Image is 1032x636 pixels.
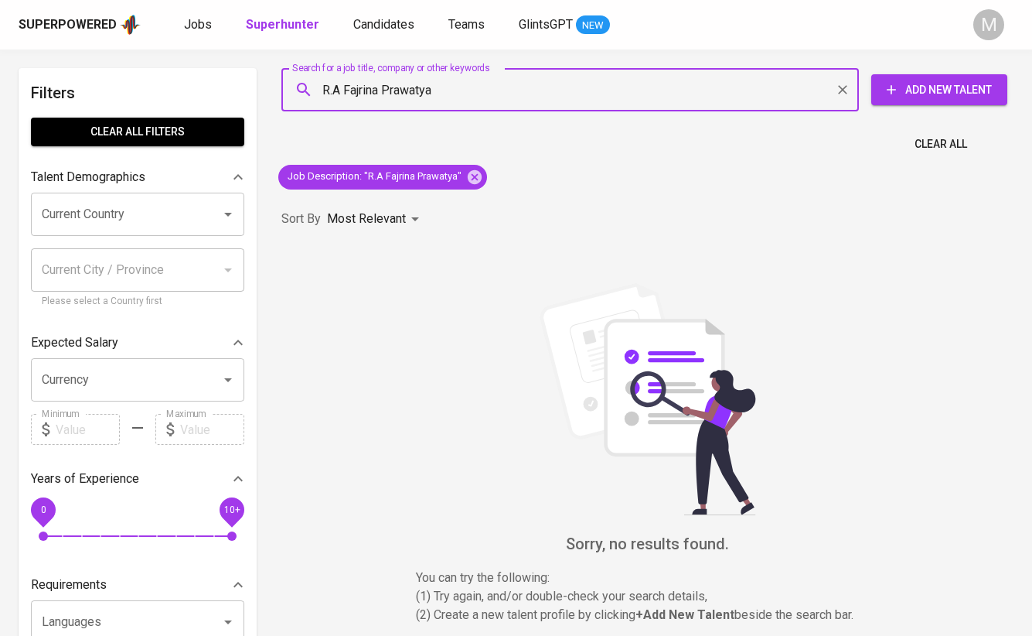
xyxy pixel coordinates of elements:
img: file_searching.svg [532,283,764,515]
button: Open [217,203,239,225]
a: Superhunter [246,15,322,35]
span: Jobs [184,17,212,32]
a: Teams [448,15,488,35]
img: app logo [120,13,141,36]
button: Clear All filters [31,118,244,146]
p: Most Relevant [327,210,406,228]
span: Add New Talent [884,80,995,100]
button: Clear All [908,130,973,159]
div: Most Relevant [327,205,424,234]
div: M [973,9,1004,40]
p: Sort By [281,210,321,228]
span: Candidates [353,17,414,32]
div: Expected Salary [31,327,244,358]
input: Value [180,414,244,445]
p: Please select a Country first [42,294,233,309]
button: Add New Talent [871,74,1007,105]
span: Clear All [914,135,967,154]
p: Requirements [31,576,107,594]
span: Teams [448,17,485,32]
p: You can try the following : [416,569,880,587]
a: Jobs [184,15,215,35]
span: Job Description : "R.A Fajrina Prawatya" [278,169,471,184]
p: (2) Create a new talent profile by clicking beside the search bar. [416,606,880,624]
div: Talent Demographics [31,162,244,193]
a: Superpoweredapp logo [19,13,141,36]
span: GlintsGPT [519,17,573,32]
button: Clear [832,79,853,101]
input: Value [56,414,120,445]
b: + Add New Talent [635,607,734,622]
span: 10+ [223,504,240,515]
div: Job Description: "R.A Fajrina Prawatya" [278,165,487,190]
b: Superhunter [246,17,319,32]
h6: Filters [31,80,244,105]
span: NEW [576,18,610,33]
p: Years of Experience [31,470,139,488]
a: GlintsGPT NEW [519,15,610,35]
h6: Sorry, no results found. [281,532,1013,556]
div: Superpowered [19,16,117,34]
p: Expected Salary [31,333,118,352]
span: Clear All filters [43,122,232,142]
button: Open [217,611,239,633]
div: Requirements [31,569,244,600]
button: Open [217,369,239,391]
p: (1) Try again, and/or double-check your search details, [416,587,880,606]
div: Years of Experience [31,463,244,494]
p: Talent Demographics [31,168,145,186]
a: Candidates [353,15,417,35]
span: 0 [40,504,46,515]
